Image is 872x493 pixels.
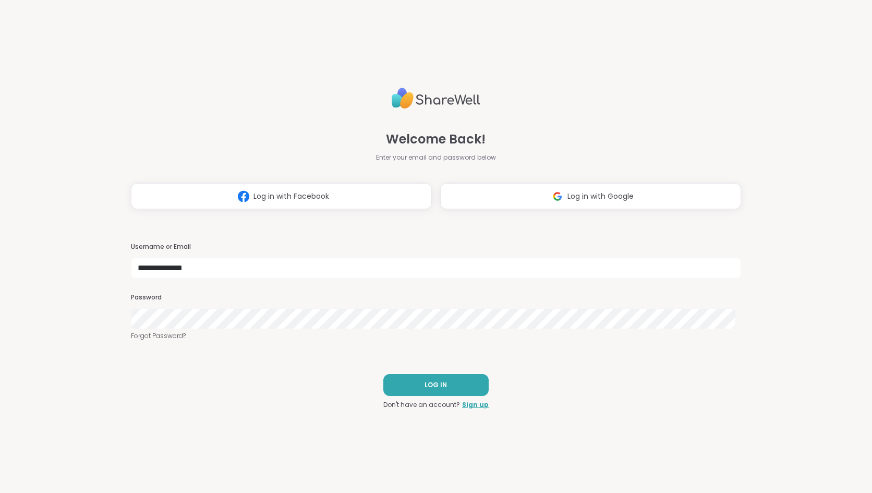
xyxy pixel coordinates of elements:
[440,183,741,209] button: Log in with Google
[131,243,741,251] h3: Username or Email
[383,374,489,396] button: LOG IN
[376,153,496,162] span: Enter your email and password below
[131,183,432,209] button: Log in with Facebook
[462,400,489,410] a: Sign up
[386,130,486,149] span: Welcome Back!
[383,400,460,410] span: Don't have an account?
[253,191,329,202] span: Log in with Facebook
[392,83,480,113] img: ShareWell Logo
[548,187,567,206] img: ShareWell Logomark
[234,187,253,206] img: ShareWell Logomark
[131,293,741,302] h3: Password
[131,331,741,341] a: Forgot Password?
[425,380,447,390] span: LOG IN
[567,191,634,202] span: Log in with Google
